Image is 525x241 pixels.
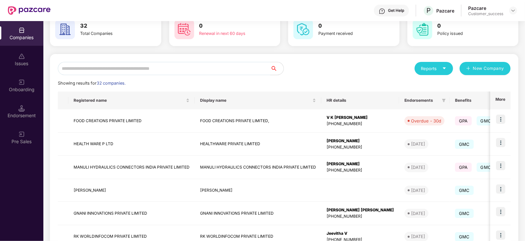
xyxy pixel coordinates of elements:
[195,109,321,133] td: FOOD CREATIONS PRIVATE LIMITED,
[199,22,256,30] h3: 0
[58,81,126,86] span: Showing results for
[200,98,311,103] span: Display name
[421,65,446,72] div: Reports
[18,53,25,60] img: svg+xml;base64,PHN2ZyBpZD0iSXNzdWVzX2Rpc2FibGVkIiB4bWxucz0iaHR0cDovL3d3dy53My5vcmcvMjAwMC9zdmciIH...
[80,22,137,30] h3: 32
[80,30,137,37] div: Total Companies
[195,156,321,179] td: MANULI HYDRAULICS CONNECTORS INDIA PRIVATE LIMITED
[199,30,256,37] div: Renewal in next 60 days
[496,184,505,194] img: icon
[442,66,446,70] span: caret-down
[97,81,126,86] span: 32 companies.
[460,62,511,75] button: plusNew Company
[496,115,505,124] img: icon
[496,138,505,147] img: icon
[496,207,505,216] img: icon
[68,109,195,133] td: FOOD CREATIONS PRIVATE LIMITED
[477,116,495,125] span: GMC
[438,22,494,30] h3: 0
[318,30,375,37] div: Payment received
[68,156,195,179] td: MANULI HYDRAULICS CONNECTORS INDIA PRIVATE LIMITED
[442,98,446,102] span: filter
[270,66,284,71] span: search
[455,163,472,172] span: GPA
[379,8,385,14] img: svg+xml;base64,PHN2ZyBpZD0iSGVscC0zMngzMiIgeG1sbnM9Imh0dHA6Ly93d3cudzMub3JnLzIwMDAvc3ZnIiB3aWR0aD...
[455,116,472,125] span: GPA
[321,92,399,109] th: HR details
[327,138,394,144] div: [PERSON_NAME]
[18,105,25,112] img: svg+xml;base64,PHN2ZyB3aWR0aD0iMTQuNSIgaGVpZ2h0PSIxNC41IiB2aWV3Qm94PSIwIDAgMTYgMTYiIGZpbGw9Im5vbm...
[327,230,394,237] div: Jeevitha V
[426,7,431,14] span: P
[195,92,321,109] th: Display name
[318,22,375,30] h3: 0
[195,179,321,202] td: [PERSON_NAME]
[411,187,425,194] div: [DATE]
[477,163,495,172] span: GMC
[411,118,441,124] div: Overdue - 30d
[270,62,284,75] button: search
[68,92,195,109] th: Registered name
[74,98,185,103] span: Registered name
[18,131,25,138] img: svg+xml;base64,PHN2ZyB3aWR0aD0iMjAiIGhlaWdodD0iMjAiIHZpZXdCb3g9IjAgMCAyMCAyMCIgZmlsbD0ibm9uZSIgeG...
[496,161,505,170] img: icon
[455,186,474,195] span: GMC
[327,144,394,150] div: [PHONE_NUMBER]
[413,19,432,39] img: svg+xml;base64,PHN2ZyB4bWxucz0iaHR0cDovL3d3dy53My5vcmcvMjAwMC9zdmciIHdpZHRoPSI2MCIgaGVpZ2h0PSI2MC...
[195,202,321,225] td: GNANI INNOVATIONS PRIVATE LIMITED
[68,179,195,202] td: [PERSON_NAME]
[55,19,75,39] img: svg+xml;base64,PHN2ZyB4bWxucz0iaHR0cDovL3d3dy53My5vcmcvMjAwMC9zdmciIHdpZHRoPSI2MCIgaGVpZ2h0PSI2MC...
[68,133,195,156] td: HEALTH WARE P LTD
[8,6,51,15] img: New Pazcare Logo
[327,121,394,127] div: [PHONE_NUMBER]
[468,11,503,16] div: Customer_success
[496,230,505,240] img: icon
[411,233,425,240] div: [DATE]
[436,8,454,14] div: Pazcare
[327,167,394,174] div: [PHONE_NUMBER]
[327,115,394,121] div: V K [PERSON_NAME]
[468,5,503,11] div: Pazcare
[490,92,511,109] th: More
[404,98,439,103] span: Endorsements
[411,164,425,171] div: [DATE]
[327,161,394,167] div: [PERSON_NAME]
[473,65,504,72] span: New Company
[441,96,447,104] span: filter
[411,210,425,217] div: [DATE]
[327,213,394,220] div: [PHONE_NUMBER]
[195,133,321,156] td: HEALTHWARE PRIVATE LIMITED
[455,140,474,149] span: GMC
[18,79,25,86] img: svg+xml;base64,PHN2ZyB3aWR0aD0iMjAiIGhlaWdodD0iMjAiIHZpZXdCb3g9IjAgMCAyMCAyMCIgZmlsbD0ibm9uZSIgeG...
[174,19,194,39] img: svg+xml;base64,PHN2ZyB4bWxucz0iaHR0cDovL3d3dy53My5vcmcvMjAwMC9zdmciIHdpZHRoPSI2MCIgaGVpZ2h0PSI2MC...
[18,27,25,34] img: svg+xml;base64,PHN2ZyBpZD0iQ29tcGFuaWVzIiB4bWxucz0iaHR0cDovL3d3dy53My5vcmcvMjAwMC9zdmciIHdpZHRoPS...
[68,202,195,225] td: GNANI INNOVATIONS PRIVATE LIMITED
[438,30,494,37] div: Policy issued
[511,8,516,13] img: svg+xml;base64,PHN2ZyBpZD0iRHJvcGRvd24tMzJ4MzIiIHhtbG5zPSJodHRwOi8vd3d3LnczLm9yZy8yMDAwL3N2ZyIgd2...
[455,209,474,218] span: GMC
[411,141,425,147] div: [DATE]
[388,8,404,13] div: Get Help
[466,66,470,71] span: plus
[293,19,313,39] img: svg+xml;base64,PHN2ZyB4bWxucz0iaHR0cDovL3d3dy53My5vcmcvMjAwMC9zdmciIHdpZHRoPSI2MCIgaGVpZ2h0PSI2MC...
[327,207,394,213] div: [PERSON_NAME] [PERSON_NAME]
